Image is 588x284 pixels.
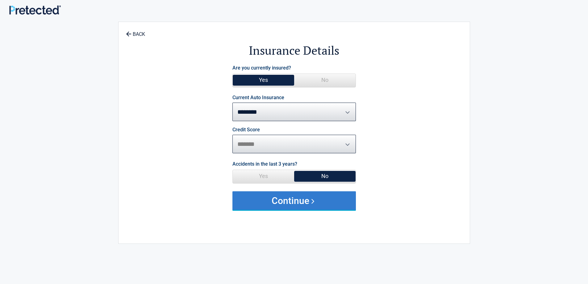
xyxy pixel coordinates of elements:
[152,43,436,58] h2: Insurance Details
[9,5,61,15] img: Main Logo
[232,64,291,72] label: Are you currently insured?
[233,74,294,86] span: Yes
[232,95,284,100] label: Current Auto Insurance
[294,170,356,182] span: No
[232,127,260,132] label: Credit Score
[232,160,297,168] label: Accidents in the last 3 years?
[233,170,294,182] span: Yes
[294,74,356,86] span: No
[125,26,146,37] a: BACK
[232,191,356,210] button: Continue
